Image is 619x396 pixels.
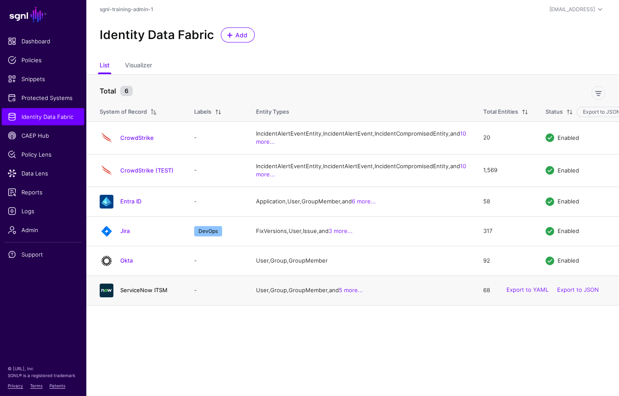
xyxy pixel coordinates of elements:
a: Reports [2,184,84,201]
span: Snippets [8,75,78,83]
span: Enabled [558,227,579,234]
span: Reports [8,188,78,196]
td: - [186,154,247,187]
td: - [186,187,247,216]
div: System of Record [100,108,147,116]
a: Privacy [8,383,23,388]
td: 1,569 [475,154,537,187]
span: Dashboard [8,37,78,45]
a: CAEP Hub [2,127,84,144]
td: IncidentAlertEventEntity, IncidentAlertEvent, IncidentCompromisedEntity, and [247,121,475,154]
div: Labels [194,108,211,116]
a: Entra ID [120,198,141,205]
span: DevOps [194,226,222,236]
div: Status [546,108,563,116]
span: CAEP Hub [8,131,78,140]
a: Dashboard [2,33,84,50]
span: Admin [8,226,78,234]
a: ServiceNow ITSM [120,287,168,293]
a: 3 more... [329,227,353,234]
span: Add [235,30,249,39]
td: - [186,121,247,154]
div: [EMAIL_ADDRESS] [549,6,595,13]
img: svg+xml;base64,PHN2ZyB3aWR0aD0iNjQiIGhlaWdodD0iNjQiIHZpZXdCb3g9IjAgMCA2NCA2NCIgZmlsbD0ibm9uZSIgeG... [100,254,113,268]
a: Visualizer [125,58,152,74]
p: © [URL], Inc [8,365,78,372]
span: Enabled [558,166,579,173]
td: User, Group, GroupMember [247,246,475,275]
small: 6 [120,86,133,96]
span: Policy Lens [8,150,78,159]
span: Identity Data Fabric [8,112,78,121]
td: - [186,275,247,305]
a: Export to JSON [557,287,599,293]
span: Entity Types [256,108,289,115]
td: 92 [475,246,537,275]
span: Data Lens [8,169,78,178]
a: Admin [2,221,84,239]
img: svg+xml;base64,PHN2ZyB3aWR0aD0iNjQiIGhlaWdodD0iNjQiIHZpZXdCb3g9IjAgMCA2NCA2NCIgZmlsbD0ibm9uZSIgeG... [100,224,113,238]
td: 58 [475,187,537,216]
td: User, Group, GroupMember, and [247,275,475,305]
a: List [100,58,110,74]
a: Patents [49,383,65,388]
td: - [186,246,247,275]
span: Support [8,250,78,259]
td: 317 [475,216,537,246]
a: SGNL [5,5,81,24]
a: Logs [2,203,84,220]
a: 5 more... [339,287,363,293]
a: sgnl-training-admin-1 [100,6,153,12]
span: Enabled [558,134,579,141]
a: Snippets [2,70,84,88]
a: Protected Systems [2,89,84,106]
h2: Identity Data Fabric [100,28,214,42]
a: CrowdStrike [120,134,154,141]
span: Enabled [558,257,579,264]
td: 20 [475,121,537,154]
span: Enabled [558,198,579,205]
a: Data Lens [2,165,84,182]
td: 68 [475,275,537,305]
a: Policy Lens [2,146,84,163]
td: FixVersions, User, Issue, and [247,216,475,246]
img: svg+xml;base64,PHN2ZyB3aWR0aD0iNjQiIGhlaWdodD0iNjQiIHZpZXdCb3g9IjAgMCA2NCA2NCIgZmlsbD0ibm9uZSIgeG... [100,163,113,177]
a: Policies [2,51,84,69]
strong: Total [100,87,116,95]
a: Identity Data Fabric [2,108,84,125]
a: Add [221,27,255,42]
td: IncidentAlertEventEntity, IncidentAlertEvent, IncidentCompromisedEntity, and [247,154,475,187]
a: CrowdStrike (TEST) [120,167,174,174]
td: Application, User, GroupMember, and [247,187,475,216]
img: svg+xml;base64,PHN2ZyB3aWR0aD0iNjQiIGhlaWdodD0iNjQiIHZpZXdCb3g9IjAgMCA2NCA2NCIgZmlsbD0ibm9uZSIgeG... [100,131,113,145]
p: SGNL® is a registered trademark [8,372,78,379]
a: Terms [30,383,43,388]
div: Total Entities [483,108,518,116]
img: svg+xml;base64,PHN2ZyB3aWR0aD0iNjQiIGhlaWdodD0iNjQiIHZpZXdCb3g9IjAgMCA2NCA2NCIgZmlsbD0ibm9uZSIgeG... [100,284,113,297]
a: 6 more... [352,198,376,205]
a: Jira [120,227,130,234]
span: Protected Systems [8,94,78,102]
a: Export to YAML [506,287,549,293]
span: Policies [8,56,78,64]
a: Okta [120,257,133,264]
img: svg+xml;base64,PHN2ZyB3aWR0aD0iNjQiIGhlaWdodD0iNjQiIHZpZXdCb3g9IjAgMCA2NCA2NCIgZmlsbD0ibm9uZSIgeG... [100,195,113,209]
span: Logs [8,207,78,215]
